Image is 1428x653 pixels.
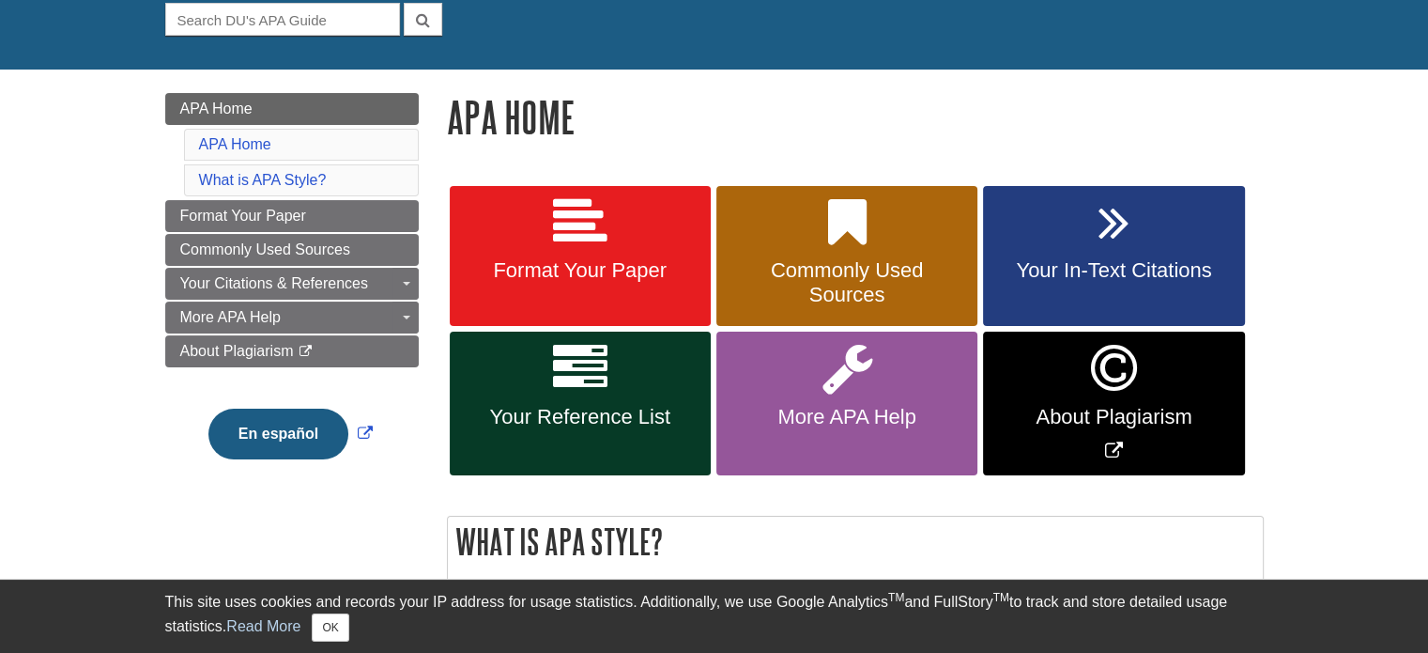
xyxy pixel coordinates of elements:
a: Link opens in new window [204,426,377,442]
span: About Plagiarism [180,343,294,359]
a: Commonly Used Sources [165,234,419,266]
a: Commonly Used Sources [716,186,977,327]
div: This site uses cookies and records your IP address for usage statistics. Additionally, we use Goo... [165,591,1264,642]
a: Your Citations & References [165,268,419,300]
span: APA Home [180,101,253,117]
a: Your In-Text Citations [983,186,1244,327]
sup: TM [888,591,904,604]
sup: TM [993,591,1009,604]
h1: APA Home [447,93,1264,141]
span: Your Reference List [464,405,697,429]
a: APA Home [199,136,271,152]
a: More APA Help [165,302,419,334]
i: This link opens in a new window [298,346,314,358]
a: Read More [226,618,300,634]
span: Your Citations & References [180,275,368,291]
span: Your In-Text Citations [997,258,1230,283]
a: Format Your Paper [165,200,419,232]
button: Close [312,614,348,642]
a: APA Home [165,93,419,125]
span: Format Your Paper [464,258,697,283]
a: What is APA Style? [199,172,327,188]
a: Link opens in new window [983,332,1244,475]
span: Commonly Used Sources [730,258,963,307]
button: En español [208,409,348,459]
h2: What is APA Style? [448,517,1263,567]
div: Guide Page Menu [165,93,419,491]
span: Commonly Used Sources [180,241,350,257]
a: Your Reference List [450,332,711,475]
a: More APA Help [716,332,977,475]
span: Format Your Paper [180,208,306,224]
a: About Plagiarism [165,335,419,367]
span: About Plagiarism [997,405,1230,429]
a: Format Your Paper [450,186,711,327]
input: Search DU's APA Guide [165,3,400,36]
span: More APA Help [730,405,963,429]
span: More APA Help [180,309,281,325]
